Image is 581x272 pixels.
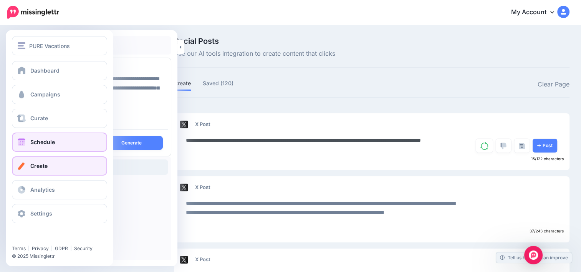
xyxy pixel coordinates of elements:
a: Create [12,156,107,176]
a: My Account [503,3,569,22]
span: X Post [195,184,210,190]
span: Dashboard [30,67,60,74]
a: Schedule [12,133,107,152]
div: 15/122 characters [174,154,569,164]
img: twitter-square.png [180,256,188,264]
img: twitter-square.png [180,184,188,191]
li: © 2025 Missinglettr [12,252,112,260]
img: sync-green.png [480,142,488,150]
div: 37/243 characters [174,226,569,236]
span: X Post [195,256,210,262]
span: | [28,245,30,251]
a: Campaigns [12,85,107,104]
a: Security [74,245,93,251]
a: Saved (120) [203,79,234,88]
a: GDPR [55,245,68,251]
img: thumbs-down-grey.png [500,143,507,149]
img: Missinglettr [7,6,59,19]
img: menu.png [18,42,25,49]
a: Tell us how we can improve [496,252,572,263]
a: Analytics [12,180,107,199]
span: Analytics [30,186,55,193]
img: save.png [519,143,525,149]
a: Settings [12,204,107,223]
span: | [70,245,72,251]
span: PURE Vacations [29,41,70,50]
span: Settings [30,210,52,217]
span: Use our AI tools integration to create content that clicks [174,49,335,59]
iframe: Twitter Follow Button [12,234,70,242]
span: Social Posts [174,37,335,45]
a: Privacy [32,245,49,251]
span: Curate [30,115,48,121]
a: Curate [12,109,107,128]
button: PURE Vacations [12,36,107,55]
a: Terms [12,245,26,251]
a: Post [533,139,557,153]
span: | [51,245,53,251]
a: Dashboard [12,61,107,80]
img: twitter-square.png [180,121,188,128]
button: Generate [100,136,163,150]
span: Schedule [30,139,55,145]
a: Create [174,79,191,88]
span: Create [30,163,48,169]
span: Campaigns [30,91,60,98]
div: Open Intercom Messenger [524,246,543,264]
span: X Post [195,121,210,127]
a: Clear Page [538,80,569,90]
